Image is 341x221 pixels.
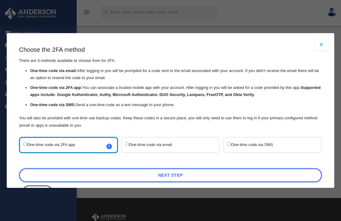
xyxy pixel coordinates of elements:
input: One-time code via 2FA appi [23,142,27,146]
h3: Choose the 2FA method [19,45,322,54]
input: One-time code via SMS [227,142,231,146]
div: There are 3 methods available to choose from for 2FA: [19,45,322,129]
li: After logging in you will be prompted for a code sent to the email associated with your account. ... [30,68,322,82]
label: One-time code via SMS [227,141,312,149]
button: Close this dialog window [22,185,53,200]
p: You will also be provided with one-time use backup codes. Keep these codes in a secure place, you... [19,114,322,129]
span: i [106,144,112,149]
label: One-time code via 2FA app [23,141,108,149]
li: Send a one-time code as a text message to your phone. [30,102,322,109]
strong: One-time code via 2FA app: [30,85,82,90]
li: You can associate a trusted mobile app with your account. After logging in you will be asked for ... [30,84,322,99]
strong: One-time code via SMS: [30,103,76,107]
button: Close modal [315,39,328,50]
strong: One-time code via email: [30,68,77,73]
a: Next Step [19,168,322,182]
input: One-time code via email [125,142,129,146]
label: One-time code via email [125,141,210,149]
